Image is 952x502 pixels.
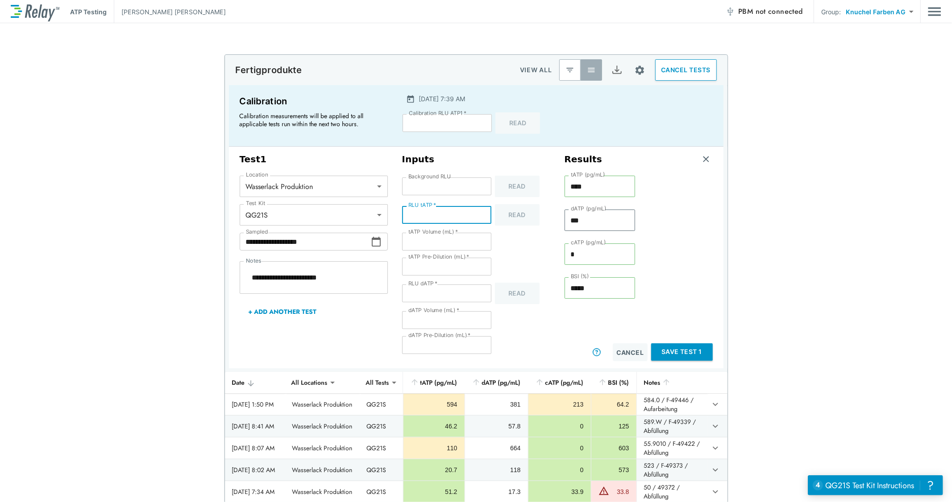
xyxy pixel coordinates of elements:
label: cATP (pg/mL) [571,239,606,246]
button: Main menu [928,3,941,20]
div: 20.7 [411,465,457,474]
div: 0 [536,444,584,453]
div: 594 [411,400,457,409]
div: cATP (pg/mL) [535,377,584,388]
span: not connected [756,6,803,16]
div: QG21S [240,206,388,224]
div: Notes [644,377,701,388]
label: BSI (%) [571,273,589,280]
img: Offline Icon [726,7,735,16]
button: Site setup [628,58,652,82]
label: dATP Volume (mL) [408,307,459,313]
td: 523 / F-49373 / Abfüllung [636,459,708,481]
td: Wasserlack Produktion [285,459,360,481]
img: Export Icon [611,65,623,76]
label: tATP Volume (mL) [408,229,458,235]
td: QG21S [360,416,403,437]
div: 110 [411,444,457,453]
button: expand row [708,462,723,477]
input: Choose date, selected date is Sep 30, 2025 [240,233,371,251]
p: [PERSON_NAME] [PERSON_NAME] [121,7,226,16]
div: 46.2 [411,422,457,431]
label: Sampled [246,229,268,235]
h3: Inputs [402,154,550,165]
div: dATP (pg/mL) [472,377,521,388]
button: PBM not connected [722,3,806,21]
img: Settings Icon [634,65,645,76]
div: 57.8 [472,422,521,431]
td: Wasserlack Produktion [285,416,360,437]
div: 664 [472,444,521,453]
h3: Results [565,154,603,165]
label: Location [246,172,268,178]
h3: Test 1 [240,154,388,165]
div: 381 [472,400,521,409]
div: 64.2 [599,400,629,409]
div: All Tests [360,374,395,391]
label: Background RLU [408,173,451,180]
label: dATP Pre-Dilution (mL) [408,332,471,338]
td: Wasserlack Produktion [285,394,360,415]
div: 51.2 [411,487,457,496]
div: [DATE] 8:41 AM [232,422,278,431]
button: CANCEL TESTS [655,59,717,81]
div: 17.3 [472,487,521,496]
div: Wasserlack Produktion [240,177,388,195]
th: Date [225,372,285,394]
p: ATP Testing [70,7,107,16]
button: Export [607,59,628,81]
td: QG21S [360,394,403,415]
div: 118 [472,465,521,474]
label: Calibration RLU ATP1 [409,110,466,116]
button: Cancel [613,343,648,361]
button: + Add Another Test [240,301,326,322]
button: expand row [708,419,723,434]
td: QG21S [360,437,403,459]
div: 603 [599,444,629,453]
div: 33.9 [536,487,584,496]
span: PBM [738,5,803,18]
div: [DATE] 1:50 PM [232,400,278,409]
td: QG21S [360,459,403,481]
p: Fertigprodukte [236,65,302,75]
td: 589.W / F-49339 / Abfüllung [636,416,708,437]
div: 33.8 [611,487,629,496]
p: [DATE] 7:39 AM [419,94,465,103]
div: [DATE] 8:07 AM [232,444,278,453]
p: VIEW ALL [520,65,552,75]
img: LuminUltra Relay [11,2,59,21]
img: Latest [565,66,574,74]
button: expand row [708,440,723,456]
img: Warning [599,486,609,496]
img: View All [587,66,596,74]
div: [DATE] 8:02 AM [232,465,278,474]
label: RLU tATP [408,202,436,208]
td: Wasserlack Produktion [285,437,360,459]
p: Calibration [240,94,387,108]
td: 584.0 / F-49446 / Aufarbeitung [636,394,708,415]
div: 125 [599,422,629,431]
iframe: Resource center [808,475,943,495]
div: [DATE] 7:34 AM [232,487,278,496]
div: All Locations [285,374,334,391]
div: 213 [536,400,584,409]
button: expand row [708,397,723,412]
td: 55.9010 / F-49422 / Abfüllung [636,437,708,459]
button: expand row [708,484,723,499]
label: RLU dATP [408,280,437,287]
p: Group: [821,7,841,16]
div: tATP (pg/mL) [410,377,457,388]
label: tATP Pre-Dilution (mL) [408,254,470,260]
div: 0 [536,422,584,431]
label: dATP (pg/mL) [571,206,607,212]
div: 0 [536,465,584,474]
img: Calender Icon [406,95,415,103]
label: Test Kit [246,200,266,206]
label: Notes [246,258,261,264]
button: Save Test 1 [651,343,713,361]
p: Calibration measurements will be applied to all applicable tests run within the next two hours. [240,112,382,128]
img: Drawer Icon [928,3,941,20]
